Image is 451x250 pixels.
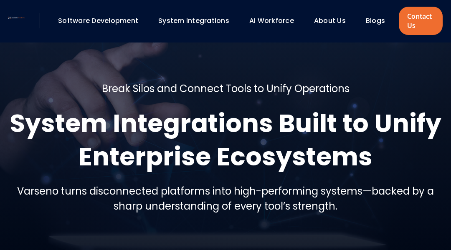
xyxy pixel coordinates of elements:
[249,16,294,25] a: AI Workforce
[102,81,350,96] h5: Break Silos and Connect Tools to Unify Operations
[158,16,229,25] a: System Integrations
[8,17,25,19] img: Varseno Solutions – Product Engineering & IT Services
[366,16,385,25] a: Blogs
[399,7,443,35] a: Contact Us
[8,184,443,214] h5: Varseno turns disconnected platforms into high-performing systems—backed by a sharp understanding...
[8,107,443,173] h1: System Integrations Built to Unify Enterprise Ecosystems
[310,14,357,28] div: About Us
[54,14,150,28] div: Software Development
[8,12,25,29] a: Varseno Solutions – Product Engineering & IT Services
[362,14,397,28] div: Blogs
[154,14,241,28] div: System Integrations
[58,16,138,25] a: Software Development
[245,14,306,28] div: AI Workforce
[314,16,346,25] a: About Us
